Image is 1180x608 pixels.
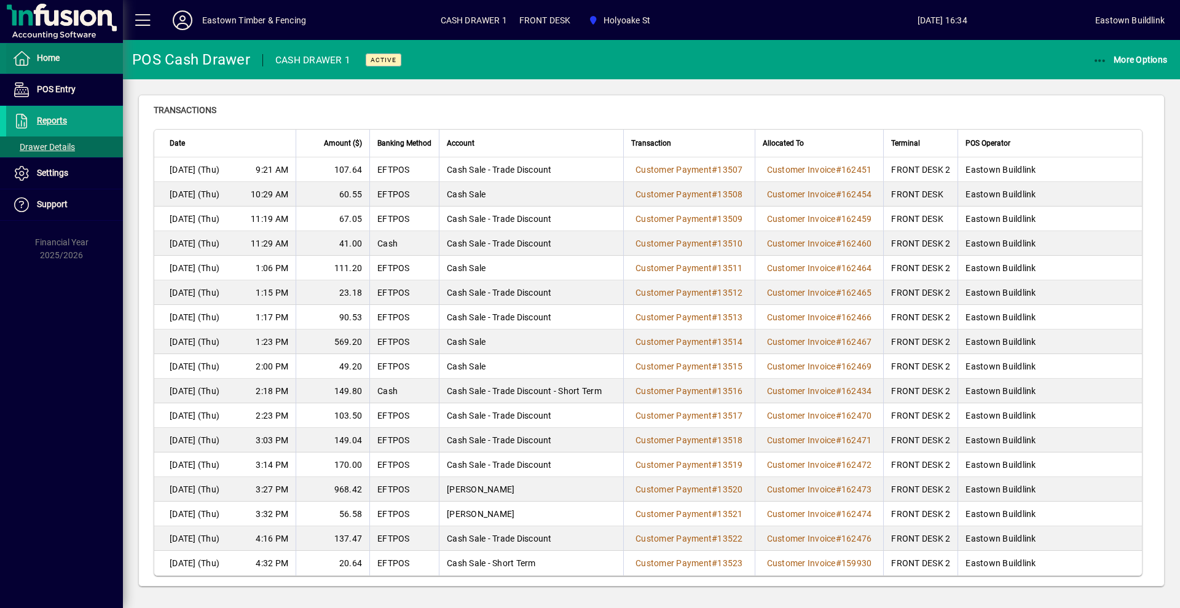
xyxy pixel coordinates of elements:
td: EFTPOS [369,280,439,305]
td: 60.55 [296,182,369,207]
a: Customer Invoice#162469 [763,360,876,373]
span: 162476 [841,534,872,543]
a: Customer Invoice#162460 [763,237,876,250]
a: Customer Invoice#162476 [763,532,876,545]
td: EFTPOS [369,182,439,207]
span: # [836,263,841,273]
a: Customer Invoice#162454 [763,188,876,201]
span: Account [447,136,474,150]
a: Customer Payment#13514 [631,335,747,349]
td: 137.47 [296,526,369,551]
span: Transactions [154,105,216,115]
span: [DATE] (Thu) [170,557,219,569]
td: FRONT DESK 2 [883,526,958,551]
td: Cash Sale [439,354,623,379]
td: Cash Sale - Trade Discount [439,280,623,305]
a: Customer Payment#13512 [631,286,747,299]
span: 162467 [841,337,872,347]
a: Customer Invoice#162434 [763,384,876,398]
a: Customer Payment#13515 [631,360,747,373]
span: 10:29 AM [251,188,288,200]
td: FRONT DESK 2 [883,379,958,403]
td: 23.18 [296,280,369,305]
span: 13510 [717,239,742,248]
td: Eastown Buildlink [958,403,1142,428]
span: 13511 [717,263,742,273]
span: [DATE] (Thu) [170,360,219,373]
td: 56.58 [296,502,369,526]
span: # [712,558,717,568]
span: # [712,386,717,396]
td: FRONT DESK 2 [883,354,958,379]
td: FRONT DESK 2 [883,157,958,182]
span: 13509 [717,214,742,224]
span: Customer Payment [635,558,712,568]
td: FRONT DESK [883,207,958,231]
a: Customer Invoice#162467 [763,335,876,349]
span: 162459 [841,214,872,224]
td: FRONT DESK 2 [883,330,958,354]
span: # [712,509,717,519]
td: 41.00 [296,231,369,256]
span: 2:23 PM [256,409,288,422]
span: More Options [1093,55,1168,65]
span: # [712,165,717,175]
span: Customer Invoice [767,509,836,519]
td: FRONT DESK 2 [883,403,958,428]
a: Customer Invoice#162465 [763,286,876,299]
a: Customer Invoice#162474 [763,507,876,521]
div: Eastown Buildlink [1095,10,1165,30]
span: [DATE] 16:34 [789,10,1095,30]
span: [DATE] (Thu) [170,508,219,520]
span: Date [170,136,185,150]
td: EFTPOS [369,452,439,477]
a: Home [6,43,123,74]
span: 13513 [717,312,742,322]
span: Reports [37,116,67,125]
span: 13517 [717,411,742,420]
span: Holyoake St [583,9,655,31]
td: Cash Sale - Trade Discount [439,452,623,477]
td: EFTPOS [369,403,439,428]
span: Customer Invoice [767,288,836,298]
td: Eastown Buildlink [958,231,1142,256]
span: Terminal [891,136,920,150]
span: # [836,460,841,470]
span: [DATE] (Thu) [170,262,219,274]
td: Cash Sale - Trade Discount [439,231,623,256]
span: # [836,165,841,175]
span: 162460 [841,239,872,248]
span: Holyoake St [604,10,650,30]
span: Customer Payment [635,189,712,199]
span: Customer Invoice [767,263,836,273]
td: Eastown Buildlink [958,256,1142,280]
span: # [836,534,841,543]
span: # [836,411,841,420]
span: # [836,189,841,199]
span: 162474 [841,509,872,519]
span: Customer Invoice [767,386,836,396]
span: [DATE] (Thu) [170,286,219,299]
td: Eastown Buildlink [958,305,1142,330]
span: Customer Invoice [767,558,836,568]
td: [PERSON_NAME] [439,477,623,502]
span: [DATE] (Thu) [170,213,219,225]
td: Cash Sale - Trade Discount [439,207,623,231]
span: Customer Invoice [767,435,836,445]
td: FRONT DESK 2 [883,428,958,452]
span: Customer Invoice [767,214,836,224]
span: Amount ($) [324,136,362,150]
span: [DATE] (Thu) [170,434,219,446]
div: CASH DRAWER 1 [275,50,350,70]
span: 4:32 PM [256,557,288,569]
td: EFTPOS [369,305,439,330]
td: Eastown Buildlink [958,330,1142,354]
td: 968.42 [296,477,369,502]
td: Cash Sale - Trade Discount [439,305,623,330]
span: # [836,509,841,519]
span: Customer Invoice [767,361,836,371]
td: Eastown Buildlink [958,182,1142,207]
td: Eastown Buildlink [958,526,1142,551]
a: Customer Payment#13508 [631,188,747,201]
span: 13522 [717,534,742,543]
